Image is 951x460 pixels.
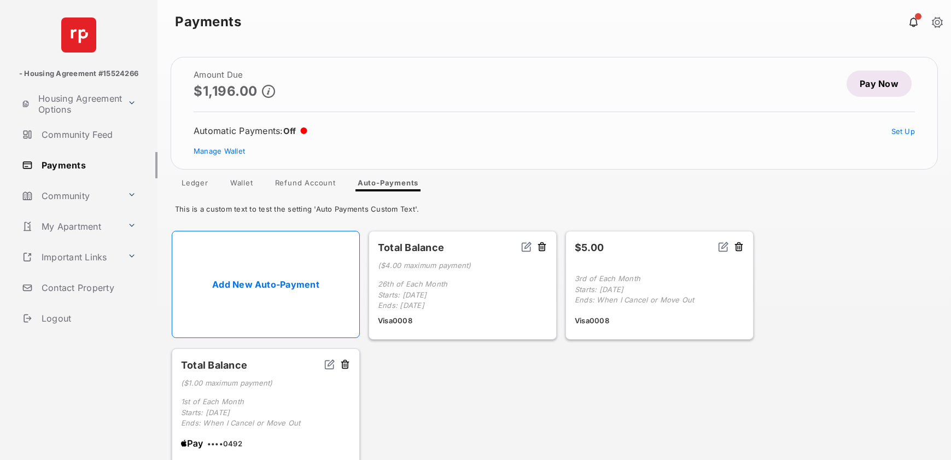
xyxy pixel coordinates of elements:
a: Housing Agreement Options [17,91,123,117]
span: ( $1.00 maximum payment ) [181,379,273,387]
p: $1,196.00 [194,84,258,98]
p: - Housing Agreement #15524266 [19,68,138,79]
span: •••• 0492 [207,439,242,450]
strong: $5.00 [575,242,604,253]
img: svg+xml;base64,PHN2ZyB2aWV3Qm94PSIwIDAgMjQgMjQiIHdpZHRoPSIxNiIgaGVpZ2h0PSIxNiIgZmlsbD0ibm9uZSIgeG... [521,241,532,252]
span: Starts: [DATE] [575,285,623,294]
span: Ends: When I Cancel or Move Out [575,295,695,304]
a: Wallet [221,178,262,191]
a: Refund Account [266,178,345,191]
span: 1st of Each Month [181,397,244,406]
img: svg+xml;base64,PHN2ZyB2aWV3Qm94PSIwIDAgMjQgMjQiIHdpZHRoPSIxNiIgaGVpZ2h0PSIxNiIgZmlsbD0ibm9uZSIgeG... [718,241,729,252]
a: Community [17,183,123,209]
strong: Total Balance [378,242,444,253]
span: Ends: When I Cancel or Move Out [181,418,301,427]
a: My Apartment [17,213,123,240]
span: 26th of Each Month [378,280,447,288]
a: Set Up [891,127,915,136]
span: 3rd of Each Month [575,274,640,283]
img: svg+xml;base64,PHN2ZyB4bWxucz0iaHR0cDovL3d3dy53My5vcmcvMjAwMC9zdmciIHdpZHRoPSI2NCIgaGVpZ2h0PSI2NC... [61,18,96,53]
span: Visa 0008 [575,316,609,327]
a: Payments [17,152,157,178]
a: Auto-Payments [349,178,427,191]
a: Add New Auto-Payment [172,231,360,338]
a: Manage Wallet [194,147,245,155]
span: Off [283,126,296,136]
img: svg+xml;base64,PHN2ZyB2aWV3Qm94PSIwIDAgMjQgMjQiIHdpZHRoPSIxNiIgaGVpZ2h0PSIxNiIgZmlsbD0ibm9uZSIgeG... [324,359,335,370]
h2: Amount Due [194,71,275,79]
span: Starts: [DATE] [378,290,427,299]
strong: Payments [175,15,241,28]
a: Important Links [17,244,123,270]
a: Logout [17,305,157,331]
div: Automatic Payments : [194,125,307,136]
span: Visa 0008 [378,316,412,327]
span: Ends: [DATE] [378,301,424,310]
a: Community Feed [17,121,157,148]
a: Ledger [173,178,217,191]
a: Contact Property [17,275,157,301]
strong: Total Balance [181,359,247,371]
span: Starts: [DATE] [181,408,230,417]
span: ( $4.00 maximum payment ) [378,261,471,270]
div: This is a custom text to test the setting 'Auto Payments Custom Text'. [157,191,951,222]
